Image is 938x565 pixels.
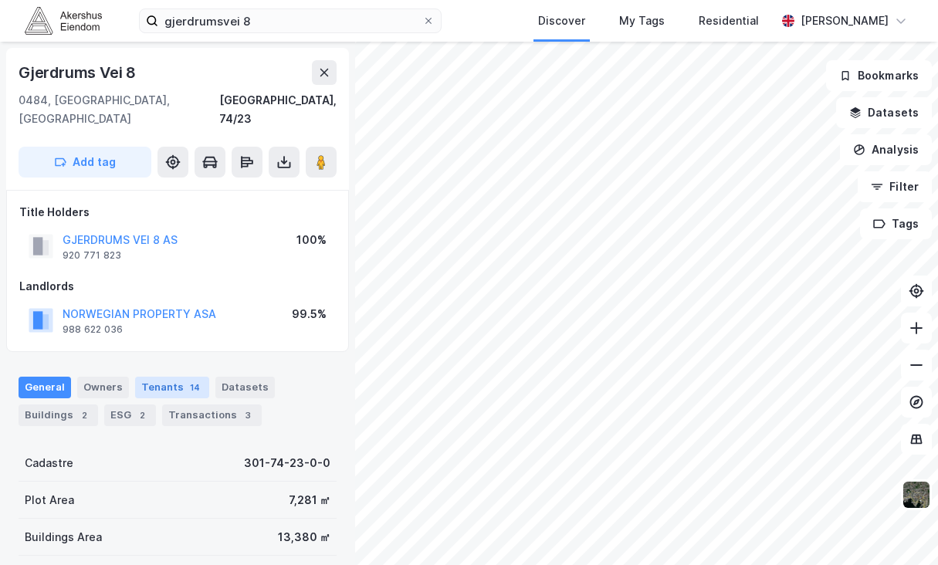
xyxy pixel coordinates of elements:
[240,408,256,423] div: 3
[858,171,932,202] button: Filter
[19,377,71,398] div: General
[801,12,889,30] div: [PERSON_NAME]
[63,249,121,262] div: 920 771 823
[902,480,931,509] img: 9k=
[619,12,665,30] div: My Tags
[289,491,330,509] div: 7,281 ㎡
[19,277,336,296] div: Landlords
[19,203,336,222] div: Title Holders
[158,9,422,32] input: Search by address, cadastre, landlords, tenants or people
[63,323,123,336] div: 988 622 036
[25,7,102,34] img: akershus-eiendom-logo.9091f326c980b4bce74ccdd9f866810c.svg
[25,528,102,546] div: Buildings Area
[860,208,932,239] button: Tags
[162,404,262,426] div: Transactions
[840,134,932,165] button: Analysis
[19,60,139,85] div: Gjerdrums Vei 8
[19,91,219,128] div: 0484, [GEOGRAPHIC_DATA], [GEOGRAPHIC_DATA]
[134,408,150,423] div: 2
[244,454,330,472] div: 301-74-23-0-0
[135,377,209,398] div: Tenants
[76,408,92,423] div: 2
[836,97,932,128] button: Datasets
[292,305,327,323] div: 99.5%
[861,491,938,565] div: Kontrollprogram for chat
[187,380,203,395] div: 14
[296,231,327,249] div: 100%
[861,491,938,565] iframe: Chat Widget
[25,454,73,472] div: Cadastre
[104,404,156,426] div: ESG
[77,377,129,398] div: Owners
[699,12,759,30] div: Residential
[538,12,585,30] div: Discover
[219,91,337,128] div: [GEOGRAPHIC_DATA], 74/23
[215,377,275,398] div: Datasets
[25,491,74,509] div: Plot Area
[826,60,932,91] button: Bookmarks
[278,528,330,546] div: 13,380 ㎡
[19,147,151,178] button: Add tag
[19,404,98,426] div: Buildings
